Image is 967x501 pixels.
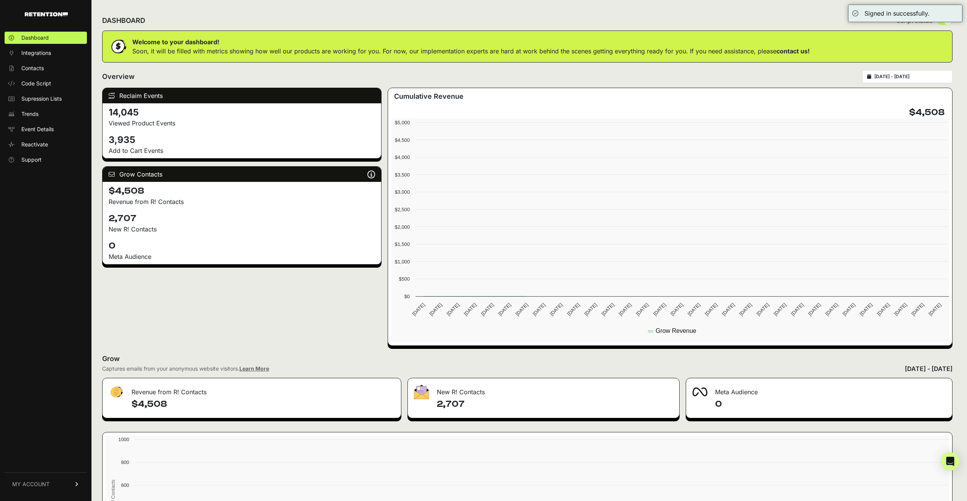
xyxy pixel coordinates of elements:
[109,119,375,128] p: Viewed Product Events
[103,167,381,182] div: Grow Contacts
[5,93,87,105] a: Supression Lists
[686,378,952,401] div: Meta Audience
[395,172,410,178] text: $3,500
[21,141,48,148] span: Reactivate
[755,302,770,317] text: [DATE]
[824,302,839,317] text: [DATE]
[109,185,375,197] h4: $4,508
[941,452,959,470] div: Open Intercom Messenger
[859,302,874,317] text: [DATE]
[395,137,410,143] text: $4,500
[583,302,598,317] text: [DATE]
[103,378,401,401] div: Revenue from R! Contacts
[414,385,429,399] img: fa-envelope-19ae18322b30453b285274b1b8af3d052b27d846a4fbe8435d1a52b978f639a2.png
[395,224,410,230] text: $2,000
[132,38,219,46] strong: Welcome to your dashboard!
[5,77,87,90] a: Code Script
[25,12,68,16] img: Retention.com
[21,34,49,42] span: Dashboard
[404,294,410,299] text: $0
[408,378,679,401] div: New R! Contacts
[5,472,87,496] a: MY ACCOUNT
[669,302,684,317] text: [DATE]
[532,302,547,317] text: [DATE]
[12,480,50,488] span: MY ACCOUNT
[119,437,129,442] text: 1000
[5,138,87,151] a: Reactivate
[5,154,87,166] a: Support
[864,9,930,18] div: Signed in successfully.
[21,49,51,57] span: Integrations
[411,302,426,317] text: [DATE]
[109,197,375,206] p: Revenue from R! Contacts
[428,302,443,317] text: [DATE]
[738,302,753,317] text: [DATE]
[635,302,650,317] text: [DATE]
[692,387,707,397] img: fa-meta-2f981b61bb99beabf952f7030308934f19ce035c18b003e963880cc3fabeebb7.png
[102,71,135,82] h2: Overview
[480,302,495,317] text: [DATE]
[686,302,701,317] text: [DATE]
[437,398,673,410] h4: 2,707
[395,189,410,195] text: $3,000
[395,241,410,247] text: $1,500
[102,15,145,26] h2: DASHBOARD
[600,302,615,317] text: [DATE]
[5,108,87,120] a: Trends
[109,225,375,234] p: New R! Contacts
[109,146,375,155] p: Add to Cart Events
[656,328,696,334] text: Grow Revenue
[5,47,87,59] a: Integrations
[395,259,410,265] text: $1,000
[399,276,410,282] text: $500
[927,302,942,317] text: [DATE]
[463,302,478,317] text: [DATE]
[715,398,946,410] h4: 0
[21,125,54,133] span: Event Details
[109,240,375,252] h4: 0
[910,302,925,317] text: [DATE]
[807,302,822,317] text: [DATE]
[652,302,667,317] text: [DATE]
[102,365,269,373] div: Captures emails from your anonymous website visitors.
[21,80,51,87] span: Code Script
[5,62,87,74] a: Contacts
[102,353,953,364] h2: Grow
[21,110,38,118] span: Trends
[394,91,463,102] h3: Cumulative Revenue
[776,47,810,55] a: contact us!
[109,106,375,119] h4: 14,045
[21,156,42,164] span: Support
[395,154,410,160] text: $4,000
[121,459,129,465] text: 800
[790,302,805,317] text: [DATE]
[514,302,529,317] text: [DATE]
[109,134,375,146] h4: 3,935
[131,398,395,410] h4: $4,508
[549,302,564,317] text: [DATE]
[893,302,908,317] text: [DATE]
[617,302,632,317] text: [DATE]
[121,482,129,488] text: 600
[109,212,375,225] h4: 2,707
[721,302,736,317] text: [DATE]
[704,302,718,317] text: [DATE]
[5,123,87,135] a: Event Details
[395,207,410,212] text: $2,500
[773,302,787,317] text: [DATE]
[109,252,375,261] div: Meta Audience
[109,385,124,400] img: fa-dollar-13500eef13a19c4ab2b9ed9ad552e47b0d9fc28b02b83b90ba0e00f96d6372e9.png
[109,37,128,56] img: dollar-coin-05c43ed7efb7bc0c12610022525b4bbbb207c7efeef5aecc26f025e68dcafac9.png
[446,302,460,317] text: [DATE]
[497,302,512,317] text: [DATE]
[905,364,953,373] div: [DATE] - [DATE]
[103,88,381,103] div: Reclaim Events
[239,365,269,372] a: Learn More
[132,47,810,56] p: Soon, it will be filled with metrics showing how well our products are working for you. For now, ...
[566,302,581,317] text: [DATE]
[909,106,945,119] h4: $4,508
[841,302,856,317] text: [DATE]
[876,302,891,317] text: [DATE]
[21,64,44,72] span: Contacts
[395,120,410,125] text: $5,000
